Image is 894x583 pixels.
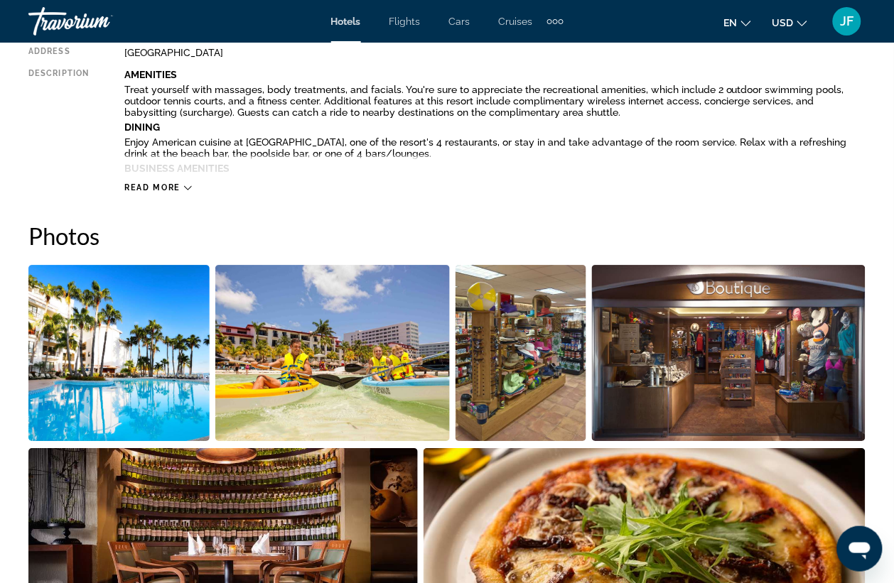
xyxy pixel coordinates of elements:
[124,136,866,159] p: Enjoy American cuisine at [GEOGRAPHIC_DATA], one of the resort's 4 restaurants, or stay in and ta...
[28,69,89,175] div: Description
[124,183,181,192] span: Read more
[389,16,421,27] a: Flights
[724,12,751,33] button: Change language
[331,16,361,27] a: Hotels
[124,69,177,80] b: Amenities
[215,264,450,442] button: Open full-screen image slider
[124,182,192,193] button: Read more
[724,17,738,28] span: en
[837,526,883,572] iframe: Botón para iniciar la ventana de mensajería
[28,264,210,442] button: Open full-screen image slider
[28,3,171,40] a: Travorium
[592,264,866,442] button: Open full-screen image slider
[772,12,807,33] button: Change currency
[124,84,866,118] p: Treat yourself with massages, body treatments, and facials. You're sure to appreciate the recreat...
[124,121,160,133] b: Dining
[829,6,866,36] button: User Menu
[124,47,866,58] div: [GEOGRAPHIC_DATA]
[547,10,564,33] button: Extra navigation items
[449,16,470,27] a: Cars
[841,14,854,28] span: JF
[28,222,866,250] h2: Photos
[456,264,587,442] button: Open full-screen image slider
[28,47,89,58] div: Address
[499,16,533,27] a: Cruises
[772,17,794,28] span: USD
